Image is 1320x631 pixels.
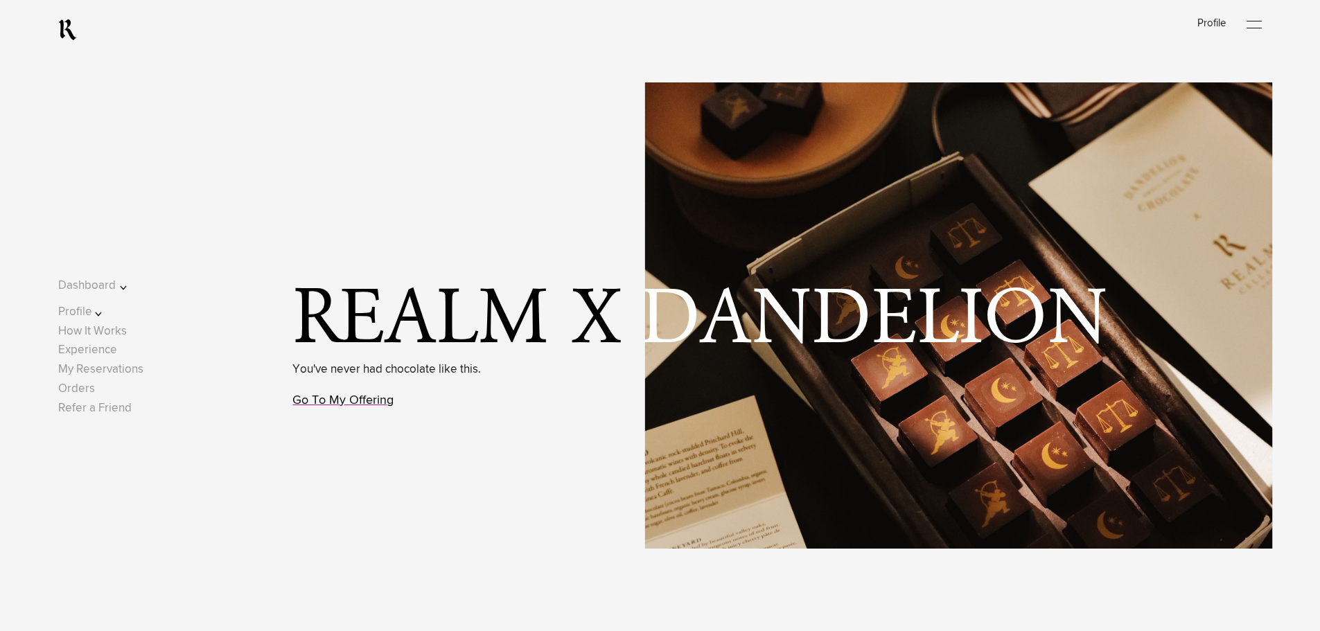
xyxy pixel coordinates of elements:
[58,276,146,295] button: Dashboard
[1197,18,1226,28] a: Profile
[292,394,394,407] a: Go To My Offering
[58,402,132,414] a: Refer a Friend
[58,383,95,395] a: Orders
[292,360,481,379] p: You've never had chocolate like this.
[292,285,1111,357] span: Realm x Dandelion
[58,326,127,337] a: How It Works
[58,364,143,375] a: My Reservations
[58,344,117,356] a: Experience
[58,303,146,321] button: Profile
[58,19,77,41] a: RealmCellars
